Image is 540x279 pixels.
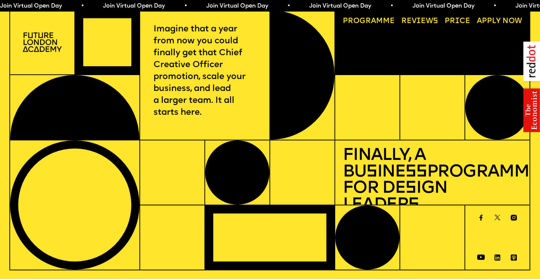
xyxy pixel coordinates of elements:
[287,3,290,9] span: •
[493,3,497,9] span: •
[390,3,393,9] span: •
[405,180,416,197] span: s
[473,14,526,29] a: Apply now
[154,23,256,118] p: Imagine that a year from now you could finally get that Chief Creative Officer promotion, scale y...
[184,3,187,9] span: •
[343,148,522,213] h1: Finally, a Bu ine Programme for De ign Leader
[405,164,427,181] span: ss
[477,18,482,25] span: A
[339,14,398,29] a: Programme
[366,164,377,181] span: s
[441,14,474,29] a: Price
[81,3,84,9] span: •
[408,196,419,214] span: s
[398,14,442,29] a: Reviews
[371,18,376,25] span: a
